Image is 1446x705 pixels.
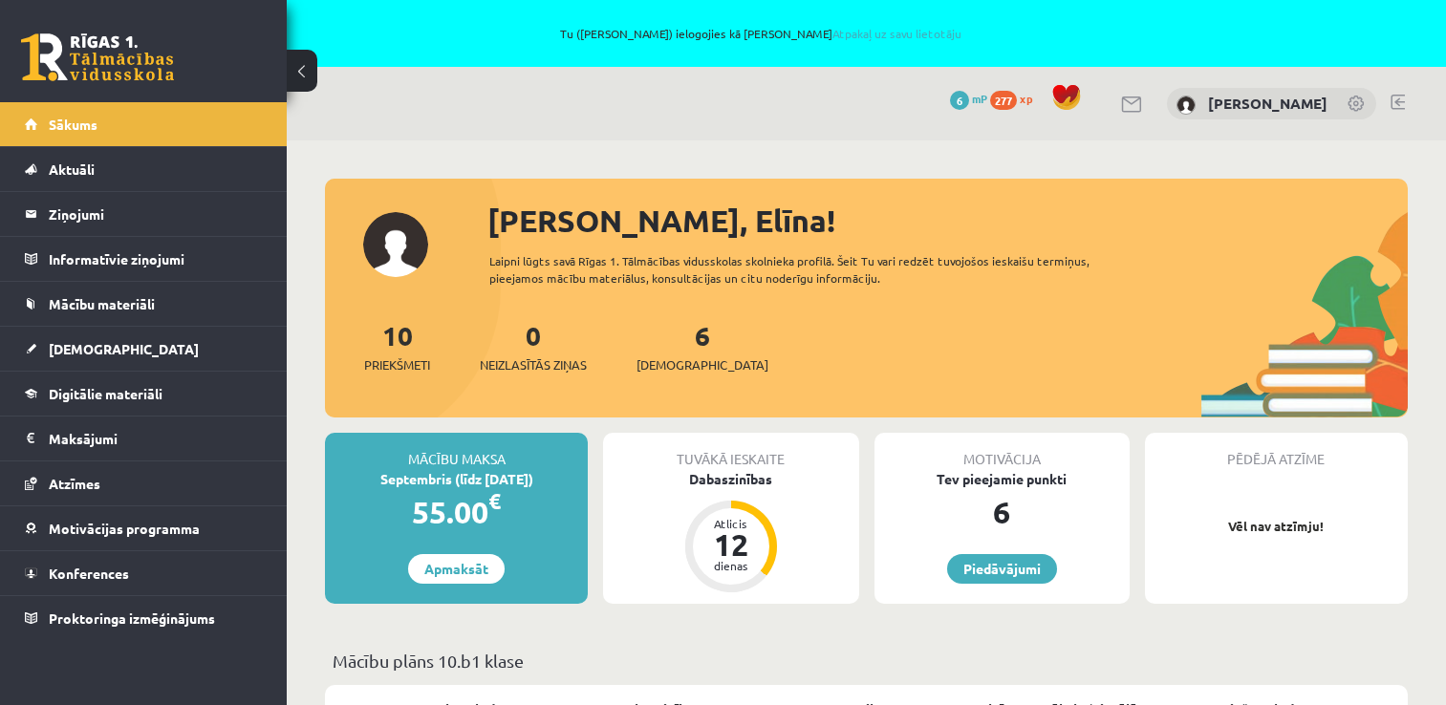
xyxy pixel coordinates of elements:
[49,295,155,312] span: Mācību materiāli
[25,282,263,326] a: Mācību materiāli
[21,33,174,81] a: Rīgas 1. Tālmācības vidusskola
[1145,433,1408,469] div: Pēdējā atzīme
[25,551,263,595] a: Konferences
[603,433,858,469] div: Tuvākā ieskaite
[603,469,858,595] a: Dabaszinības Atlicis 12 dienas
[49,340,199,357] span: [DEMOGRAPHIC_DATA]
[990,91,1017,110] span: 277
[489,252,1139,287] div: Laipni lūgts savā Rīgas 1. Tālmācības vidusskolas skolnieka profilā. Šeit Tu vari redzēt tuvojošo...
[1176,96,1196,115] img: Elīna Kivriņa
[832,26,961,41] a: Atpakaļ uz savu lietotāju
[702,518,760,529] div: Atlicis
[25,506,263,550] a: Motivācijas programma
[488,487,501,515] span: €
[480,318,587,374] a: 0Neizlasītās ziņas
[49,417,263,460] legend: Maksājumi
[49,520,200,537] span: Motivācijas programma
[49,565,129,582] span: Konferences
[950,91,987,106] a: 6 mP
[1020,91,1032,106] span: xp
[637,318,768,374] a: 6[DEMOGRAPHIC_DATA]
[49,475,100,492] span: Atzīmes
[25,327,263,371] a: [DEMOGRAPHIC_DATA]
[49,116,97,133] span: Sākums
[874,489,1130,535] div: 6
[325,433,588,469] div: Mācību maksa
[49,237,263,281] legend: Informatīvie ziņojumi
[1208,94,1327,113] a: [PERSON_NAME]
[49,385,162,402] span: Digitālie materiāli
[25,417,263,460] a: Maksājumi
[990,91,1042,106] a: 277 xp
[364,318,430,374] a: 10Priekšmeti
[49,609,215,627] span: Proktoringa izmēģinājums
[25,237,263,281] a: Informatīvie ziņojumi
[333,648,1400,673] p: Mācību plāns 10.b1 klase
[25,372,263,416] a: Digitālie materiāli
[49,160,95,178] span: Aktuāli
[972,91,987,106] span: mP
[1155,517,1398,536] p: Vēl nav atzīmju!
[325,489,588,535] div: 55.00
[480,355,587,374] span: Neizlasītās ziņas
[637,355,768,374] span: [DEMOGRAPHIC_DATA]
[408,554,505,584] a: Apmaksāt
[49,192,263,236] legend: Ziņojumi
[325,469,588,489] div: Septembris (līdz [DATE])
[487,198,1408,244] div: [PERSON_NAME], Elīna!
[702,529,760,560] div: 12
[702,560,760,571] div: dienas
[603,469,858,489] div: Dabaszinības
[25,147,263,191] a: Aktuāli
[950,91,969,110] span: 6
[874,469,1130,489] div: Tev pieejamie punkti
[874,433,1130,469] div: Motivācija
[25,596,263,640] a: Proktoringa izmēģinājums
[947,554,1057,584] a: Piedāvājumi
[25,192,263,236] a: Ziņojumi
[220,28,1302,39] span: Tu ([PERSON_NAME]) ielogojies kā [PERSON_NAME]
[25,461,263,505] a: Atzīmes
[25,102,263,146] a: Sākums
[364,355,430,374] span: Priekšmeti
